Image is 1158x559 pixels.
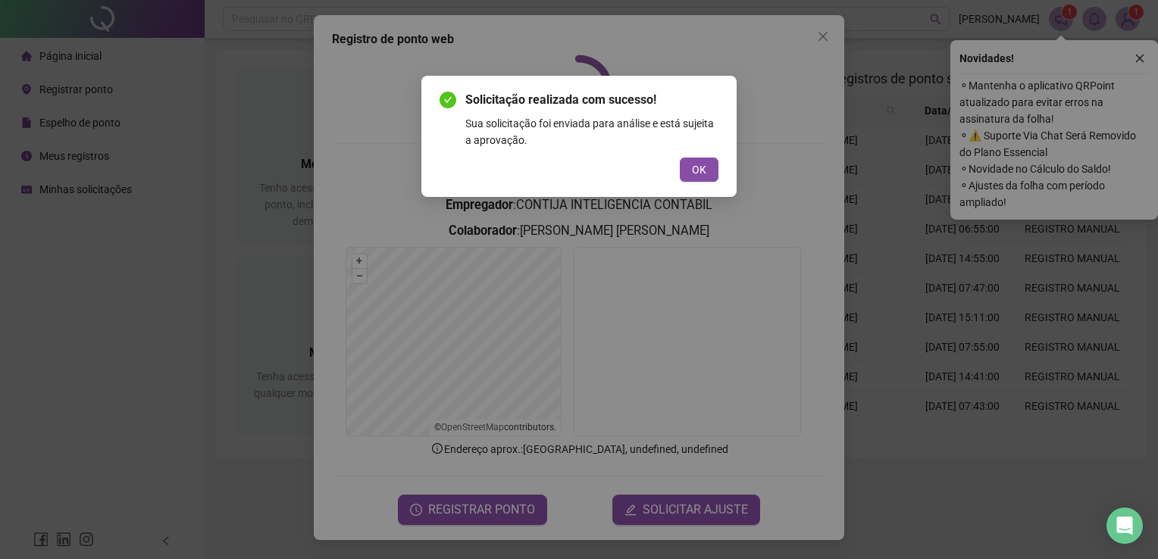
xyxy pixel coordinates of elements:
[465,115,718,148] div: Sua solicitação foi enviada para análise e está sujeita a aprovação.
[680,158,718,182] button: OK
[465,91,718,109] span: Solicitação realizada com sucesso!
[440,92,456,108] span: check-circle
[1106,507,1143,544] div: Open Intercom Messenger
[692,161,706,178] span: OK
